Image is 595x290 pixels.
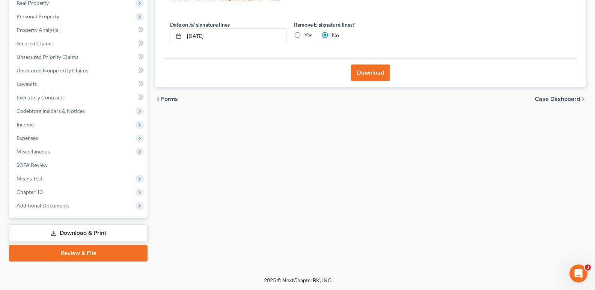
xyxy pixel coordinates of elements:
[84,276,512,290] div: 2025 © NextChapterBK, INC
[585,264,591,270] span: 3
[11,37,148,50] a: Secured Claims
[17,81,37,87] span: Lawsuits
[11,50,148,64] a: Unsecured Priority Claims
[161,96,178,102] span: Forms
[17,27,58,33] span: Property Analysis
[569,264,587,282] iframe: Intercom live chat
[294,21,410,29] label: Remove E-signature lines?
[17,189,43,195] span: Chapter 13
[9,245,148,261] a: Review & File
[332,32,339,39] label: No
[17,175,42,182] span: Means Test
[17,40,53,47] span: Secured Claims
[17,162,48,168] span: SOFA Review
[580,96,586,102] i: chevron_right
[155,96,161,102] i: chevron_left
[9,224,148,242] a: Download & Print
[170,21,230,29] label: Date on /s/ signature lines
[351,65,390,81] button: Download
[17,121,34,128] span: Income
[11,64,148,77] a: Unsecured Nonpriority Claims
[17,13,59,20] span: Personal Property
[17,54,78,60] span: Unsecured Priority Claims
[17,108,85,114] span: Codebtors Insiders & Notices
[11,23,148,37] a: Property Analysis
[184,29,286,43] input: MM/DD/YYYY
[17,135,38,141] span: Expenses
[304,32,312,39] label: Yes
[535,96,586,102] a: Case Dashboard chevron_right
[11,91,148,104] a: Executory Contracts
[17,67,88,74] span: Unsecured Nonpriority Claims
[155,96,188,102] button: chevron_left Forms
[11,158,148,172] a: SOFA Review
[535,96,580,102] span: Case Dashboard
[17,148,50,155] span: Miscellaneous
[11,77,148,91] a: Lawsuits
[17,94,65,101] span: Executory Contracts
[17,202,69,209] span: Additional Documents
